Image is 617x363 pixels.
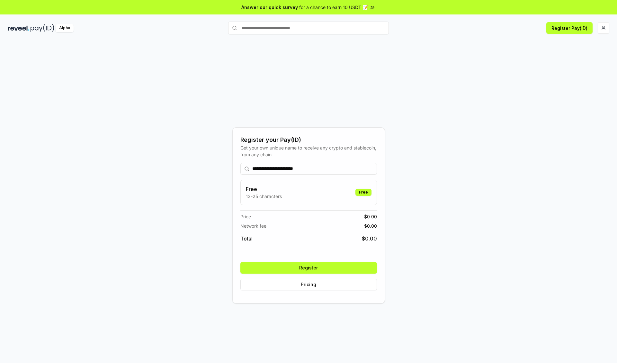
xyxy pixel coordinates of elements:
[240,144,377,158] div: Get your own unique name to receive any crypto and stablecoin, from any chain
[56,24,74,32] div: Alpha
[364,222,377,229] span: $ 0.00
[31,24,54,32] img: pay_id
[240,262,377,274] button: Register
[240,279,377,290] button: Pricing
[240,213,251,220] span: Price
[364,213,377,220] span: $ 0.00
[546,22,593,34] button: Register Pay(ID)
[240,222,266,229] span: Network fee
[362,235,377,242] span: $ 0.00
[241,4,298,11] span: Answer our quick survey
[355,189,371,196] div: Free
[240,135,377,144] div: Register your Pay(ID)
[299,4,368,11] span: for a chance to earn 10 USDT 📝
[246,193,282,200] p: 13-25 characters
[8,24,29,32] img: reveel_dark
[240,235,253,242] span: Total
[246,185,282,193] h3: Free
